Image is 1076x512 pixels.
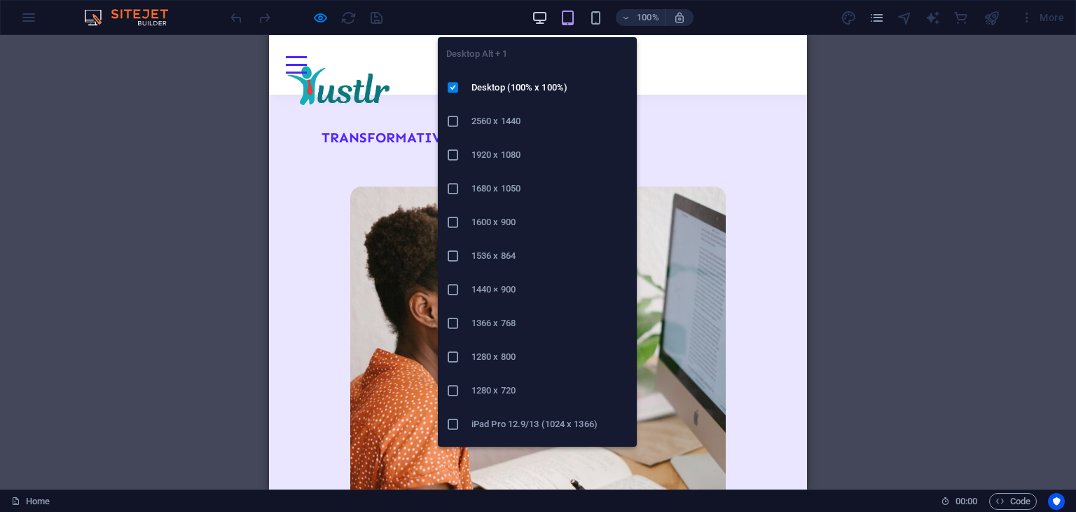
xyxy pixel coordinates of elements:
h6: 1280 x 720 [471,382,628,399]
h6: Desktop (100% x 100%) [471,79,628,96]
img: hustlr.live [17,21,122,84]
h6: 1920 x 1080 [471,147,628,163]
h6: iPad Pro 12.9/13 (1024 x 1366) [471,416,628,433]
img: Editor Logo [81,9,186,26]
span: Code [995,493,1030,510]
h6: 1536 x 864 [471,248,628,264]
h6: 1600 x 900 [471,214,628,231]
button: Menu [17,21,38,23]
i: On resize automatically adjust zoom level to fit chosen device. [673,11,686,24]
button: pages [869,9,885,26]
button: 100% [616,9,665,26]
span: 00 00 [956,493,977,510]
h6: 1280 x 800 [471,349,628,365]
a: Click to cancel selection. Double-click to open Pages [11,493,50,510]
button: Code [989,493,1037,510]
h6: 1680 x 1050 [471,180,628,197]
i: Pages (Ctrl+Alt+S) [869,10,885,26]
h6: Session time [941,493,978,510]
h6: 100% [637,9,659,26]
h6: 2560 x 1440 [471,113,628,130]
span: : [965,496,967,506]
strong: transformative courses [53,94,250,111]
h6: 1366 x 768 [471,315,628,332]
h6: 1440 × 900 [471,281,628,298]
button: Usercentrics [1048,493,1065,510]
